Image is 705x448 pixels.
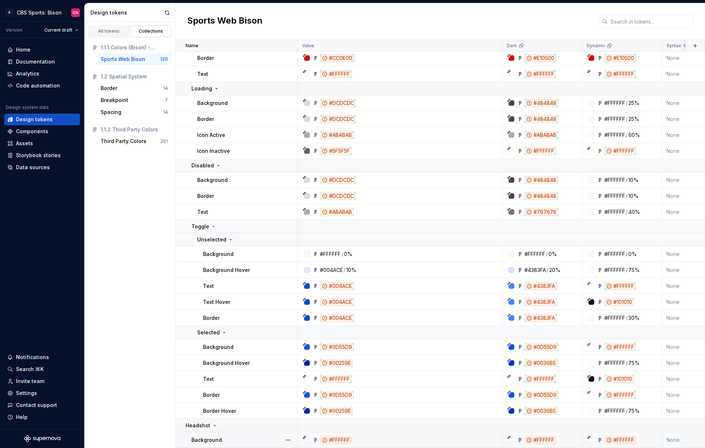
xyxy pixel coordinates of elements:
[320,359,353,367] div: #00259E
[320,375,352,383] div: #FFFFFF
[341,251,343,258] div: /
[320,99,356,107] div: #DCDCDC
[628,251,637,258] div: 0%
[197,192,214,200] p: Border
[626,131,628,139] div: /
[203,375,214,383] p: Text
[549,266,560,274] div: 20%
[626,208,628,216] div: /
[524,208,558,216] div: #767676
[160,56,168,62] div: 120
[197,70,208,78] p: Text
[98,82,171,94] button: Border14
[524,131,558,139] div: #ABABAB
[17,9,62,16] div: CBS Sports: Bison
[98,94,171,106] button: Breakpoint7
[197,236,226,243] p: Unselected
[186,43,198,49] p: Name
[320,208,354,216] div: #ABABAB
[346,266,356,274] div: 10%
[626,99,628,107] div: /
[524,54,556,62] div: #E10500
[524,343,558,351] div: #0D55D9
[16,128,48,135] div: Components
[101,109,121,116] div: Spacing
[6,105,49,110] div: Design system data
[524,266,546,274] div: #4383FA
[320,298,354,306] div: #004ACE
[4,80,80,91] a: Code automation
[203,343,234,351] p: Background
[302,43,314,49] p: Value
[4,44,80,56] a: Home
[203,391,220,399] p: Border
[628,176,639,184] div: 10%
[203,407,236,415] p: Border Hover
[604,251,625,258] div: #FFFFFF
[203,298,230,306] p: Text Hover
[547,266,548,274] div: /
[44,27,72,33] span: Current draft
[16,70,39,77] div: Analytics
[24,435,60,442] svg: Supernova Logo
[16,414,28,421] div: Help
[4,363,80,375] button: Search ⌘K
[628,115,639,123] div: 25%
[320,192,356,200] div: #DCDCDC
[197,99,228,107] p: Background
[604,176,625,184] div: #FFFFFF
[101,97,128,104] div: Breakpoint
[320,343,354,351] div: #0D55D9
[101,73,168,80] div: 1.2 Spatial System
[628,359,640,367] div: 75%
[16,402,57,409] div: Contact support
[344,251,352,258] div: 0%
[16,378,44,385] div: Invite team
[628,407,640,415] div: 75%
[4,138,80,149] a: Assets
[546,251,548,258] div: /
[98,53,171,65] button: Sports Web Bison120
[197,131,225,139] p: Icon Active
[16,152,61,159] div: Storybook stories
[628,314,640,322] div: 30%
[4,126,80,137] a: Components
[320,266,343,274] div: #004ACE
[626,192,628,200] div: /
[98,106,171,118] a: Spacing14
[16,58,55,65] div: Documentation
[628,266,640,274] div: 75%
[524,99,558,107] div: #484848
[626,176,628,184] div: /
[4,411,80,423] button: Help
[524,251,545,258] div: #FFFFFF
[320,176,356,184] div: #DCDCDC
[1,5,83,20] button: PCBS Sports: BisonCN
[4,56,80,68] a: Documentation
[626,314,628,322] div: /
[507,43,517,49] p: Dark
[98,135,171,147] button: Third Party Colors201
[604,282,636,290] div: #FFFFFF
[320,282,354,290] div: #004ACE
[197,54,214,62] p: Border
[320,436,352,444] div: #FFFFFF
[587,43,605,49] p: Dynamic
[191,436,222,444] p: Background
[4,375,80,387] a: Invite team
[320,147,352,155] div: #5F5F5F
[191,85,212,92] p: Loading
[604,147,636,155] div: #FFFFFF
[320,131,354,139] div: #ABABAB
[160,138,168,144] div: 201
[101,138,146,145] div: Third Party Colors
[604,70,636,78] div: #FFFFFF
[524,282,557,290] div: #4383FA
[101,44,168,51] div: 1.1.1 Colors (Bison) - Sports / Web
[4,150,80,161] a: Storybook stories
[524,436,556,444] div: #FFFFFF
